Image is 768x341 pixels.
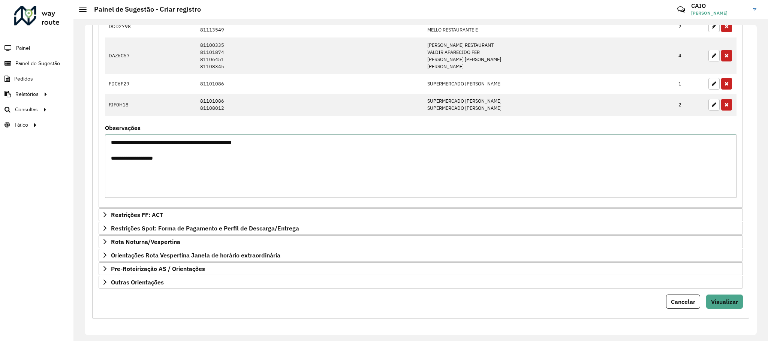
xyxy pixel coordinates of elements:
[196,37,424,74] td: 81100335 81101874 81106451 81108345
[111,212,163,218] span: Restrições FF: ACT
[105,15,196,37] td: DOD2798
[666,295,700,309] button: Cancelar
[196,74,424,94] td: 81101086
[424,15,675,37] td: COML. PROD. ALIM. RO MELLO RESTAURANTE E
[99,276,743,289] a: Outras Orientações
[111,266,205,272] span: Pre-Roteirização AS / Orientações
[14,121,28,129] span: Tático
[671,298,695,305] span: Cancelar
[99,208,743,221] a: Restrições FF: ACT
[105,94,196,116] td: FJF0H18
[111,225,299,231] span: Restrições Spot: Forma de Pagamento e Perfil de Descarga/Entrega
[99,262,743,275] a: Pre-Roteirização AS / Orientações
[111,279,164,285] span: Outras Orientações
[111,239,180,245] span: Rota Noturna/Vespertina
[99,222,743,235] a: Restrições Spot: Forma de Pagamento e Perfil de Descarga/Entrega
[15,60,60,67] span: Painel de Sugestão
[675,94,705,116] td: 2
[691,2,747,9] h3: CAIO
[196,94,424,116] td: 81101086 81108012
[691,10,747,16] span: [PERSON_NAME]
[673,1,689,18] a: Contato Rápido
[706,295,743,309] button: Visualizar
[675,15,705,37] td: 2
[424,74,675,94] td: SUPERMERCADO [PERSON_NAME]
[105,74,196,94] td: FDC6F29
[16,44,30,52] span: Painel
[675,37,705,74] td: 4
[15,90,39,98] span: Relatórios
[424,94,675,116] td: SUPERMERCADO [PERSON_NAME] SUPERMERCADO [PERSON_NAME]
[424,37,675,74] td: [PERSON_NAME] RESTAURANT VALDIR APARECIDO FER [PERSON_NAME] [PERSON_NAME] [PERSON_NAME]
[105,123,141,132] label: Observações
[196,15,424,37] td: 81101475 81113549
[711,298,738,305] span: Visualizar
[105,37,196,74] td: DAZ6C57
[87,5,201,13] h2: Painel de Sugestão - Criar registro
[99,249,743,262] a: Orientações Rota Vespertina Janela de horário extraordinária
[99,235,743,248] a: Rota Noturna/Vespertina
[14,75,33,83] span: Pedidos
[15,106,38,114] span: Consultas
[675,74,705,94] td: 1
[111,252,280,258] span: Orientações Rota Vespertina Janela de horário extraordinária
